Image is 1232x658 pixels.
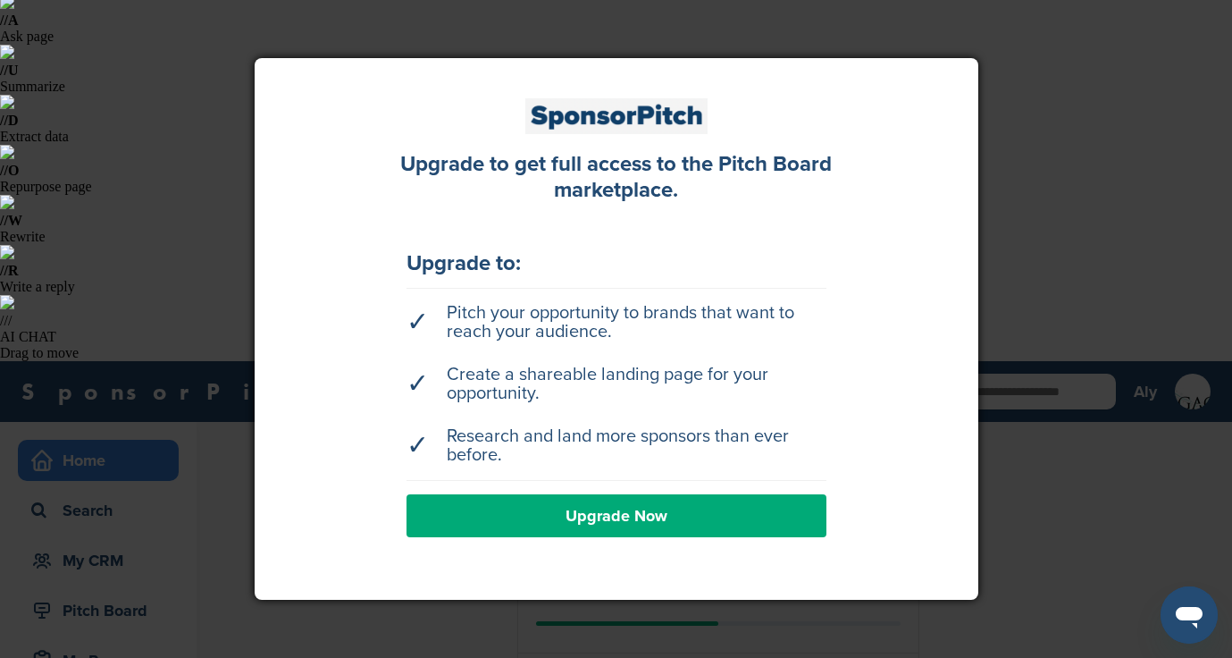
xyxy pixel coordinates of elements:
a: Upgrade Now [406,494,826,537]
iframe: Button to launch messaging window [1161,586,1218,644]
li: Research and land more sponsors than ever before. [406,418,826,474]
li: Create a shareable landing page for your opportunity. [406,357,826,412]
span: ✓ [406,436,429,455]
span: ✓ [406,375,429,393]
